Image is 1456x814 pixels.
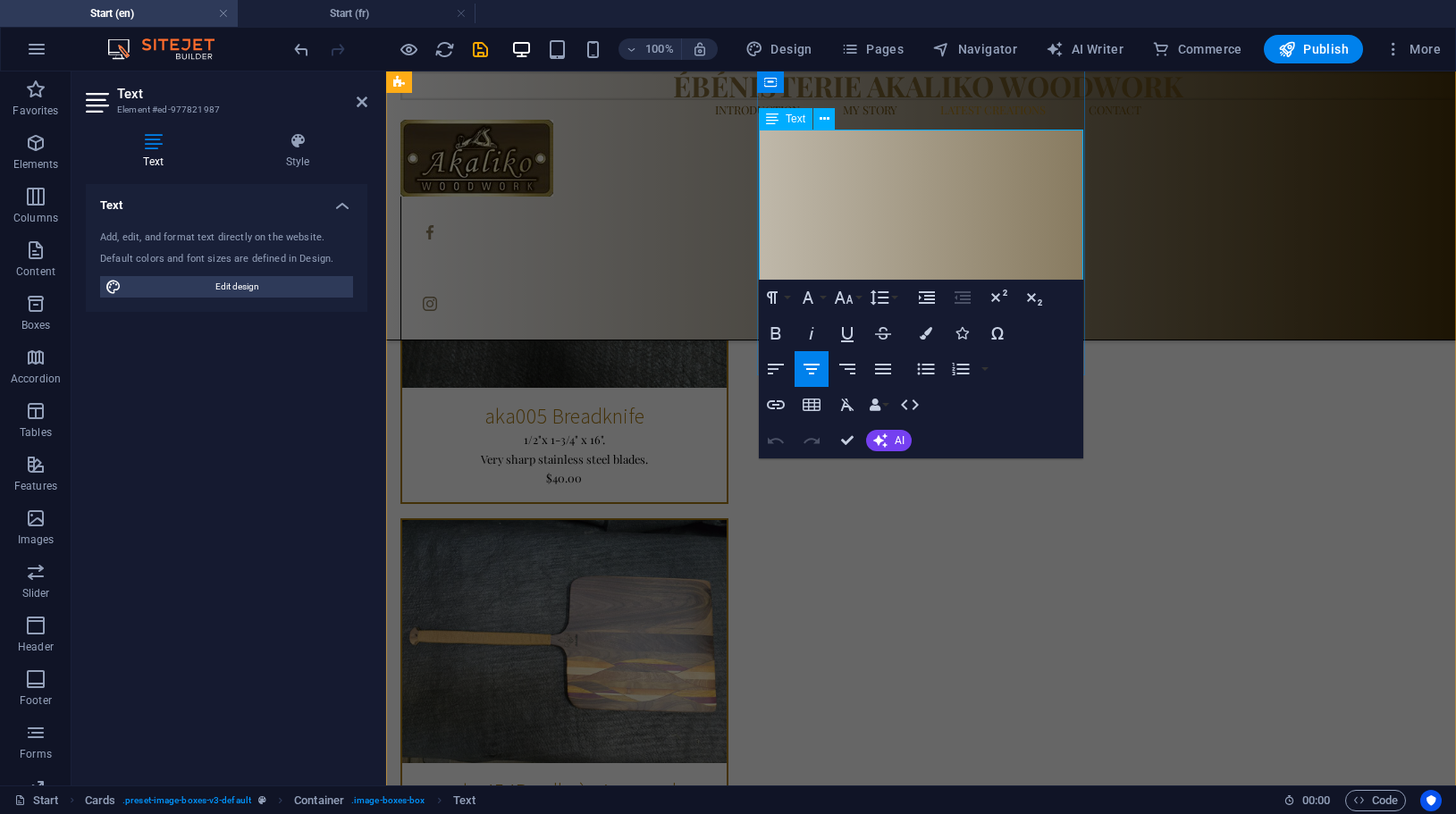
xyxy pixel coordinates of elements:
button: Underline (Ctrl+U) [830,315,864,351]
button: Align Justify [866,351,900,387]
span: . preset-image-boxes-v3-default [122,790,251,811]
button: Ordered List [944,351,978,387]
button: Pages [834,35,911,63]
button: HTML [893,387,927,423]
button: Commerce [1145,35,1250,63]
h4: Start (fr) [238,4,476,23]
button: Confirm (Ctrl+⏎) [830,423,864,458]
button: AI Writer [1039,35,1131,63]
span: . image-boxes-box [351,790,425,811]
button: Unordered List [909,351,943,387]
p: Slider [22,586,50,600]
h4: Text [86,184,367,216]
i: Save (Ctrl+S) [470,39,491,60]
div: Add, edit, and format text directly on the website. [100,231,353,246]
p: Footer [20,693,52,708]
button: Bold (Ctrl+B) [759,315,793,351]
span: 00 00 [1302,790,1330,811]
i: Undo: Change text (Ctrl+Z) [291,39,312,60]
h4: Text [86,132,228,170]
button: Align Right [830,351,864,387]
p: Columns [13,211,58,225]
button: Align Center [795,351,829,387]
h4: Style [228,132,367,170]
p: Accordion [11,372,61,386]
button: Usercentrics [1420,790,1442,811]
button: Redo (Ctrl+Shift+Z) [795,423,829,458]
span: Text [786,113,805,124]
span: Publish [1278,40,1349,58]
button: reload [433,38,455,60]
span: : [1315,793,1317,807]
button: Subscript [1017,280,1051,315]
button: Navigator [925,35,1024,63]
p: Tables [20,425,52,440]
button: Italic (Ctrl+I) [795,315,829,351]
p: Content [16,264,55,279]
button: Superscript [981,280,1015,315]
span: Click to select. Double-click to edit [294,790,344,811]
button: Align Left [759,351,793,387]
i: On resize automatically adjust zoom level to fit chosen device. [692,41,708,57]
button: Click here to leave preview mode and continue editing [398,38,419,60]
button: save [469,38,491,60]
h2: Text [117,86,367,102]
nav: breadcrumb [85,790,476,811]
span: AI Writer [1046,40,1124,58]
div: Design (Ctrl+Alt+Y) [738,35,820,63]
i: This element is a customizable preset [258,795,266,805]
p: Boxes [21,318,51,332]
button: Icons [945,315,979,351]
span: Click to select. Double-click to edit [85,790,115,811]
button: Undo (Ctrl+Z) [759,423,793,458]
button: Increase Indent [910,280,944,315]
span: Pages [841,40,904,58]
button: Strikethrough [866,315,900,351]
button: Paragraph Format [759,280,793,315]
button: Font Family [795,280,829,315]
p: Elements [13,157,59,172]
p: Header [18,640,54,654]
i: Reload page [434,39,455,60]
button: Colors [909,315,943,351]
button: Insert Table [795,387,829,423]
a: Click to cancel selection. Double-click to open Pages [14,790,59,811]
button: Ordered List [978,351,992,387]
button: AI [866,430,912,451]
button: Font Size [830,280,864,315]
span: Edit design [127,276,348,298]
button: Line Height [866,280,900,315]
h6: 100% [645,38,674,60]
button: Special Characters [980,315,1014,351]
span: Navigator [932,40,1017,58]
button: Edit design [100,276,353,298]
button: Insert Link [759,387,793,423]
span: More [1384,40,1441,58]
button: Design [738,35,820,63]
p: Images [18,533,55,547]
span: Design [745,40,812,58]
button: More [1377,35,1448,63]
button: Data Bindings [866,387,891,423]
div: Default colors and font sizes are defined in Design. [100,252,353,267]
h6: Session time [1283,790,1331,811]
button: 100% [619,38,682,60]
span: AI [895,435,905,446]
button: undo [290,38,312,60]
span: Code [1353,790,1398,811]
h3: Element #ed-977821987 [117,102,332,118]
button: Decrease Indent [946,280,980,315]
span: Commerce [1152,40,1242,58]
button: Code [1345,790,1406,811]
span: Click to select. Double-click to edit [453,790,476,811]
p: Features [14,479,57,493]
p: Favorites [13,104,58,118]
img: Editor Logo [103,38,237,60]
button: Publish [1264,35,1363,63]
button: Clear Formatting [830,387,864,423]
p: Forms [20,747,52,761]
